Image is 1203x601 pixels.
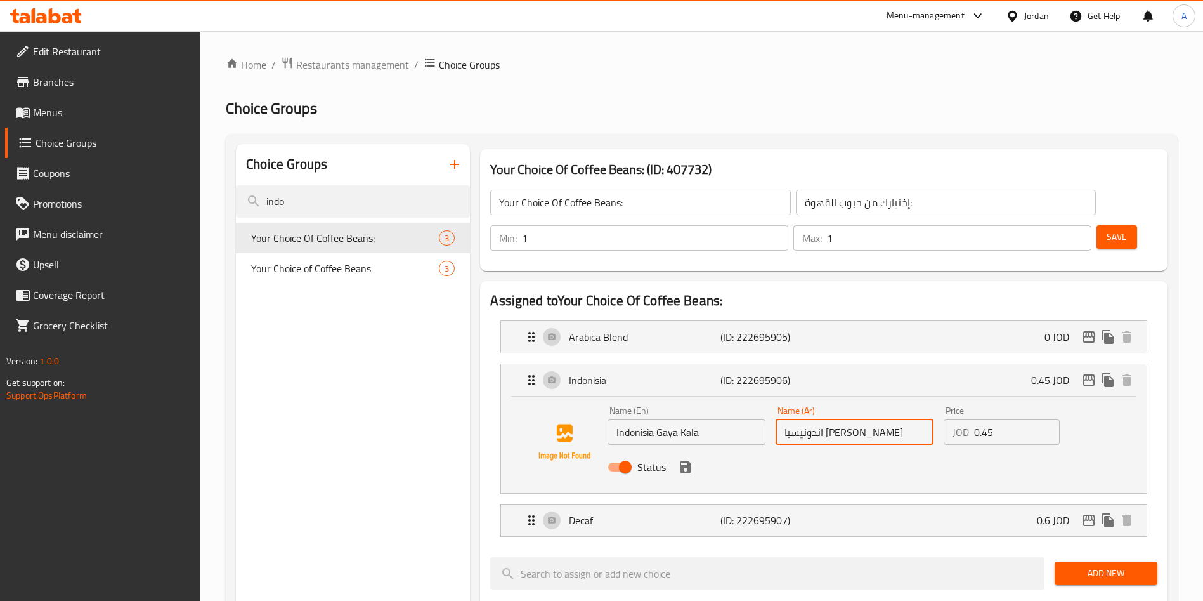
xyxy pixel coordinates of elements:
span: Your Choice Of Coffee Beans: [251,230,439,246]
div: Expand [501,364,1147,396]
span: Promotions [33,196,191,211]
a: Edit Restaurant [5,36,201,67]
p: JOD [953,425,969,440]
a: Promotions [5,188,201,219]
div: Your Choice Of Coffee Beans:3 [236,223,470,253]
div: Jordan [1024,9,1049,23]
li: Expand [490,315,1157,359]
span: Add New [1065,565,1147,581]
span: Upsell [33,257,191,272]
span: Coverage Report [33,287,191,303]
input: search [236,185,470,218]
a: Menu disclaimer [5,219,201,249]
li: / [414,57,419,72]
button: delete [1117,511,1136,530]
a: Choice Groups [5,128,201,158]
div: Your Choice of Coffee Beans3 [236,253,470,284]
a: Coverage Report [5,280,201,310]
span: 3 [439,232,454,244]
p: 0 JOD [1044,329,1079,345]
span: Get support on: [6,374,65,391]
li: ExpandIndonisiaName (En)Name (Ar)PriceJODStatussave [490,359,1157,499]
p: Decaf [569,513,720,528]
div: Expand [501,321,1147,353]
p: 0.6 JOD [1037,513,1079,528]
span: Choice Groups [36,135,191,150]
input: Enter name En [608,419,765,445]
span: 1.0.0 [39,353,59,369]
span: A [1181,9,1187,23]
p: (ID: 222695907) [720,513,821,528]
p: (ID: 222695905) [720,329,821,345]
a: Home [226,57,266,72]
img: Indonisia [524,402,605,483]
a: Coupons [5,158,201,188]
input: Enter name Ar [776,419,933,445]
button: Save [1096,225,1137,249]
a: Grocery Checklist [5,310,201,341]
p: Max: [802,230,822,246]
span: Restaurants management [296,57,409,72]
p: Min: [499,230,517,246]
a: Menus [5,97,201,128]
p: Arabica Blend [569,329,720,345]
li: Expand [490,499,1157,542]
button: duplicate [1098,511,1117,530]
a: Upsell [5,249,201,280]
span: Coupons [33,166,191,181]
button: duplicate [1098,327,1117,347]
button: delete [1117,371,1136,390]
button: Add New [1055,562,1157,585]
span: Branches [33,74,191,89]
span: Edit Restaurant [33,44,191,59]
span: Grocery Checklist [33,318,191,333]
div: Menu-management [887,8,965,23]
a: Branches [5,67,201,97]
div: Choices [439,230,455,246]
div: Choices [439,261,455,276]
input: search [490,557,1044,590]
p: 0.45 JOD [1031,373,1079,388]
span: Choice Groups [439,57,500,72]
button: save [676,458,695,477]
span: Menus [33,105,191,120]
button: delete [1117,327,1136,347]
button: edit [1079,511,1098,530]
a: Support.OpsPlatform [6,387,87,404]
a: Restaurants management [281,56,409,73]
p: (ID: 222695906) [720,373,821,388]
span: Version: [6,353,37,369]
span: Choice Groups [226,94,317,122]
button: edit [1079,371,1098,390]
span: 3 [439,263,454,275]
h2: Assigned to Your Choice Of Coffee Beans: [490,291,1157,310]
h3: Your Choice Of Coffee Beans: (ID: 407732) [490,159,1157,180]
nav: breadcrumb [226,56,1178,73]
span: Your Choice of Coffee Beans [251,261,439,276]
li: / [271,57,276,72]
button: duplicate [1098,371,1117,390]
button: edit [1079,327,1098,347]
span: Menu disclaimer [33,227,191,242]
span: Save [1107,229,1127,245]
div: Expand [501,505,1147,536]
p: Indonisia [569,373,720,388]
h2: Choice Groups [246,155,327,174]
input: Please enter price [974,419,1060,445]
span: Status [637,459,666,475]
